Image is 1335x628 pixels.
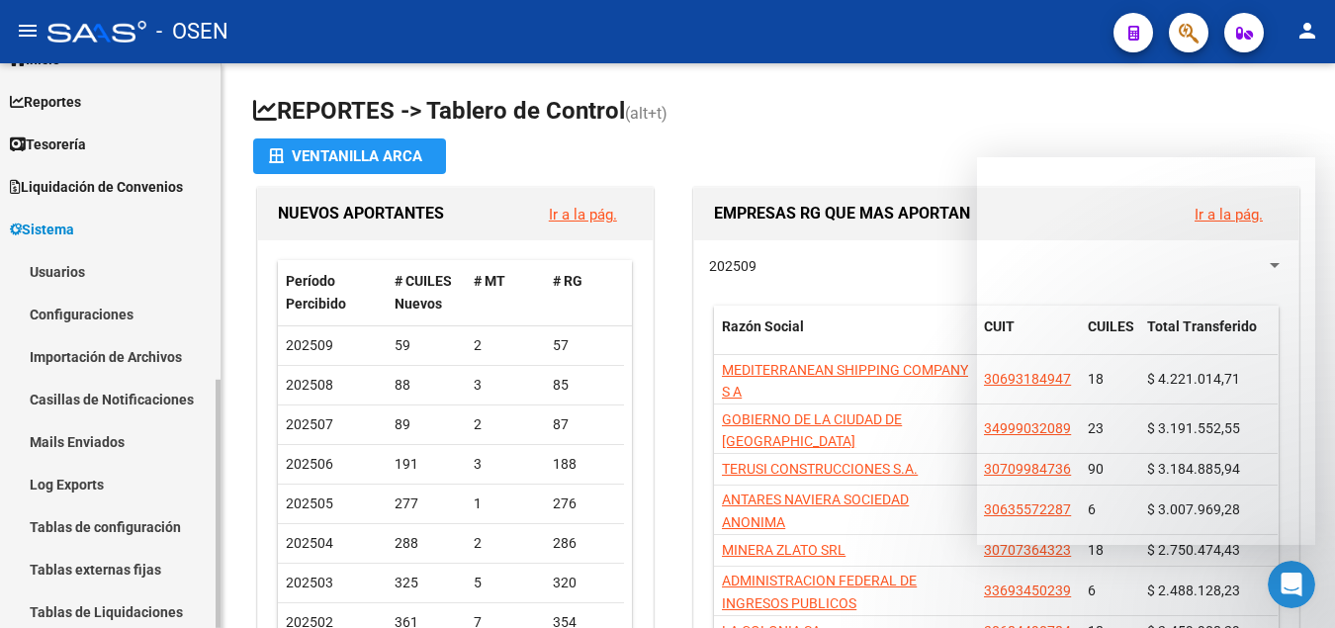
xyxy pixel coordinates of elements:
span: 202508 [286,377,333,393]
datatable-header-cell: # RG [545,260,624,325]
mat-icon: person [1295,19,1319,43]
span: MINERA ZLATO SRL [722,542,845,558]
div: 320 [553,572,616,594]
span: ADMINISTRACION FEDERAL DE INGRESOS PUBLICOS [722,573,917,611]
span: 33693450239 [984,583,1071,598]
span: GOBIERNO DE LA CIUDAD DE [GEOGRAPHIC_DATA] [722,411,902,450]
div: 3 [474,453,537,476]
div: 188 [553,453,616,476]
span: # RG [553,273,582,289]
span: 202506 [286,456,333,472]
span: ANTARES NAVIERA SOCIEDAD ANONIMA [722,492,909,530]
span: # CUILES Nuevos [395,273,452,312]
div: 85 [553,374,616,397]
span: 202504 [286,535,333,551]
div: 89 [395,413,458,436]
span: 202507 [286,416,333,432]
h1: REPORTES -> Tablero de Control [253,95,1303,130]
div: 88 [395,374,458,397]
button: Ventanilla ARCA [253,138,446,174]
span: 202505 [286,495,333,511]
span: # MT [474,273,505,289]
span: (alt+t) [625,104,667,123]
span: Liquidación de Convenios [10,176,183,198]
div: 286 [553,532,616,555]
span: MEDITERRANEAN SHIPPING COMPANY S A [722,362,968,401]
div: 5 [474,572,537,594]
div: 2 [474,334,537,357]
div: 1 [474,493,537,515]
span: 202509 [286,337,333,353]
div: 325 [395,572,458,594]
datatable-header-cell: Razón Social [714,306,976,371]
datatable-header-cell: Período Percibido [278,260,387,325]
span: Razón Social [722,318,804,334]
div: 57 [553,334,616,357]
span: $ 2.750.474,43 [1147,542,1240,558]
div: 59 [395,334,458,357]
span: 202503 [286,575,333,590]
span: TERUSI CONSTRUCCIONES S.A. [722,461,918,477]
span: EMPRESAS RG QUE MAS APORTAN [714,204,970,223]
span: 18 [1088,542,1104,558]
div: 288 [395,532,458,555]
button: Ir a la pág. [533,196,633,232]
mat-icon: menu [16,19,40,43]
div: 87 [553,413,616,436]
span: Tesorería [10,134,86,155]
datatable-header-cell: # MT [466,260,545,325]
iframe: Intercom live chat [1268,561,1315,608]
div: 191 [395,453,458,476]
span: 30707364323 [984,542,1071,558]
div: 276 [553,493,616,515]
datatable-header-cell: # CUILES Nuevos [387,260,466,325]
span: 6 [1088,583,1096,598]
iframe: Intercom live chat mensaje [977,157,1315,545]
div: 2 [474,532,537,555]
div: 277 [395,493,458,515]
span: Sistema [10,219,74,240]
span: 202509 [709,258,756,274]
div: Ventanilla ARCA [269,138,430,174]
div: 2 [474,413,537,436]
div: 3 [474,374,537,397]
span: - OSEN [156,10,228,53]
span: $ 2.488.128,23 [1147,583,1240,598]
span: NUEVOS APORTANTES [278,204,444,223]
a: Ir a la pág. [549,206,617,224]
span: Período Percibido [286,273,346,312]
span: Reportes [10,91,81,113]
